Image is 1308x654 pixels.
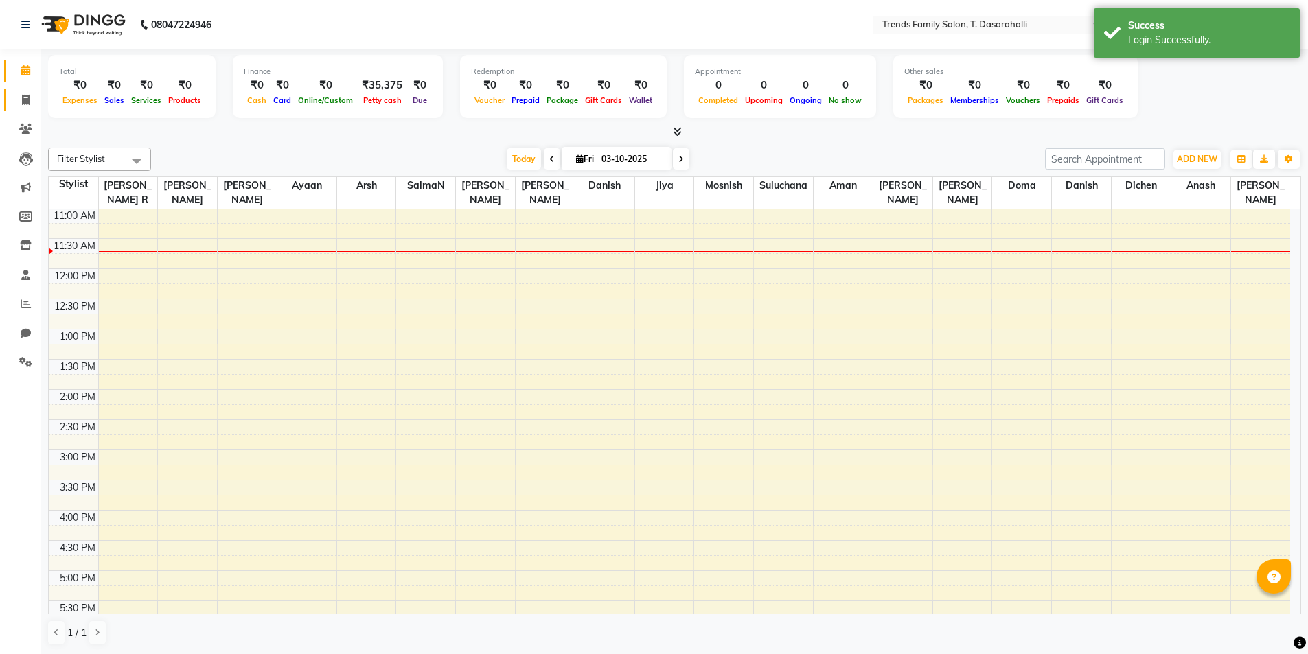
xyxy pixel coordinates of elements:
span: SalmaN [396,177,455,194]
span: Cash [244,95,270,105]
div: Finance [244,66,432,78]
span: Package [543,95,582,105]
span: Upcoming [742,95,786,105]
span: Today [507,148,541,170]
span: Expenses [59,95,101,105]
span: Prepaid [508,95,543,105]
div: ₹0 [508,78,543,93]
div: ₹0 [59,78,101,93]
span: Gift Cards [1083,95,1127,105]
span: Ongoing [786,95,825,105]
span: [PERSON_NAME] R [99,177,158,209]
span: ADD NEW [1177,154,1217,164]
span: [PERSON_NAME] [516,177,575,209]
span: Anash [1171,177,1230,194]
div: 2:00 PM [57,390,98,404]
div: 4:30 PM [57,541,98,555]
span: Due [409,95,431,105]
div: ₹0 [165,78,205,93]
span: Card [270,95,295,105]
div: ₹0 [471,78,508,93]
span: Aman [814,177,873,194]
div: 3:30 PM [57,480,98,495]
input: Search Appointment [1045,148,1165,170]
div: 2:30 PM [57,420,98,434]
div: ₹0 [1044,78,1083,93]
span: [PERSON_NAME] [873,177,932,209]
span: Vouchers [1002,95,1044,105]
span: Arsh [337,177,396,194]
span: Danish [575,177,634,194]
div: ₹0 [582,78,626,93]
div: ₹0 [543,78,582,93]
div: 5:00 PM [57,571,98,585]
span: [PERSON_NAME] [218,177,277,209]
div: ₹0 [270,78,295,93]
span: Prepaids [1044,95,1083,105]
span: Suluchana [754,177,813,194]
div: 0 [742,78,786,93]
span: Dichen [1112,177,1171,194]
span: Ayaan [277,177,336,194]
span: Wallet [626,95,656,105]
div: ₹0 [904,78,947,93]
div: 0 [786,78,825,93]
span: Memberships [947,95,1002,105]
span: Online/Custom [295,95,356,105]
div: 0 [825,78,865,93]
div: ₹0 [101,78,128,93]
div: Login Successfully. [1128,33,1289,47]
span: Gift Cards [582,95,626,105]
div: 12:00 PM [51,269,98,283]
span: Products [165,95,205,105]
span: Filter Stylist [57,153,105,164]
span: Mosnish [694,177,753,194]
div: 1:30 PM [57,360,98,374]
input: 2025-10-03 [597,149,666,170]
span: 1 / 1 [67,626,87,640]
span: Completed [695,95,742,105]
div: 12:30 PM [51,299,98,314]
span: [PERSON_NAME] [158,177,217,209]
span: [PERSON_NAME] [933,177,992,209]
span: [PERSON_NAME] [456,177,515,209]
div: Total [59,66,205,78]
div: 0 [695,78,742,93]
span: Services [128,95,165,105]
div: ₹0 [408,78,432,93]
span: Danish [1052,177,1111,194]
span: Fri [573,154,597,164]
div: 5:30 PM [57,601,98,616]
b: 08047224946 [151,5,211,44]
span: Sales [101,95,128,105]
div: ₹0 [626,78,656,93]
div: Appointment [695,66,865,78]
button: ADD NEW [1173,150,1221,169]
div: ₹0 [947,78,1002,93]
div: 4:00 PM [57,511,98,525]
span: Packages [904,95,947,105]
div: Other sales [904,66,1127,78]
div: 11:30 AM [51,239,98,253]
span: Jiya [635,177,694,194]
div: ₹0 [295,78,356,93]
span: [PERSON_NAME] [1231,177,1290,209]
div: 1:00 PM [57,329,98,344]
div: ₹0 [1002,78,1044,93]
span: No show [825,95,865,105]
div: 3:00 PM [57,450,98,465]
div: ₹35,375 [356,78,408,93]
img: logo [35,5,129,44]
div: 11:00 AM [51,209,98,223]
div: Success [1128,19,1289,33]
span: Doma [992,177,1051,194]
span: Petty cash [360,95,405,105]
div: Redemption [471,66,656,78]
div: ₹0 [1083,78,1127,93]
span: Voucher [471,95,508,105]
div: Stylist [49,177,98,191]
div: ₹0 [128,78,165,93]
div: ₹0 [244,78,270,93]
